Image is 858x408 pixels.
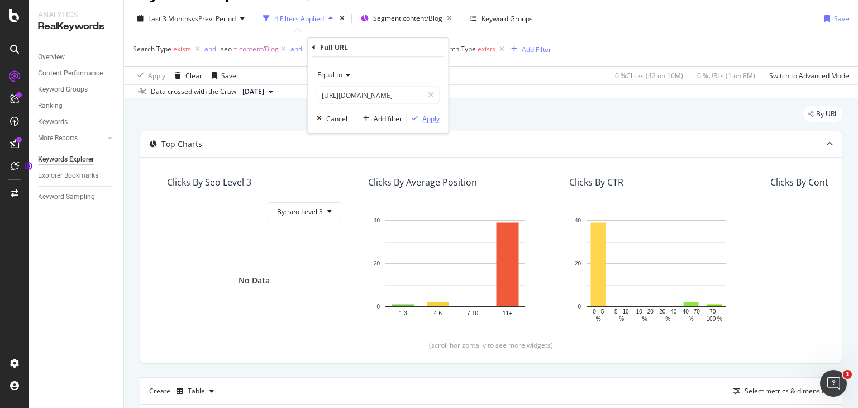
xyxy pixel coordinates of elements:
div: 0 % URLs ( 1 on 8M ) [697,71,755,80]
button: and [290,44,302,54]
span: 2025 Aug. 4th [242,87,264,97]
text: 40 [374,217,380,224]
text: 1-3 [399,310,407,316]
text: 20 [575,260,581,267]
span: By URL [816,111,838,117]
div: Select metrics & dimensions [745,386,833,396]
text: % [596,316,601,322]
div: Add Filter [522,45,551,54]
span: By: seo Level 3 [277,207,323,216]
button: Cancel [312,113,347,124]
text: % [665,316,670,322]
div: Tooltip anchor [23,161,34,171]
div: Save [221,71,236,80]
svg: A chart. [368,215,542,323]
div: RealKeywords [38,20,115,33]
a: Overview [38,51,116,63]
div: Create [149,382,218,400]
text: % [619,316,624,322]
text: 0 [578,303,581,310]
text: % [689,316,694,322]
div: Clicks By CTR [569,177,623,188]
text: 20 [374,260,380,267]
div: Keyword Groups [482,14,533,23]
div: No Data [239,275,270,286]
text: % [642,316,647,322]
div: Apply [422,114,440,124]
div: Overview [38,51,65,63]
div: Content Performance [38,68,103,79]
span: vs Prev. Period [192,14,236,23]
button: Last 3 MonthsvsPrev. Period [133,10,249,27]
span: exists [173,44,191,54]
button: Apply [407,113,440,124]
text: 11+ [503,310,512,316]
div: (scroll horizontally to see more widgets) [154,340,828,350]
div: Clicks By seo Level 3 [167,177,251,188]
text: 0 [376,303,380,310]
div: Keywords Explorer [38,154,94,165]
span: Equal to [317,70,342,79]
div: Keywords [38,116,68,128]
text: 20 - 40 [659,309,677,315]
button: 4 Filters Applied [259,10,337,27]
div: legacy label [803,106,842,122]
a: Content Performance [38,68,116,79]
div: Ranking [38,100,63,112]
text: 10 - 20 [636,309,654,315]
a: Explorer Bookmarks [38,170,116,182]
div: 0 % Clicks ( 42 on 16M ) [615,71,683,80]
div: Full URL [320,42,348,52]
button: Clear [170,67,202,84]
span: content/Blog [239,41,279,57]
button: Select metrics & dimensions [729,385,833,398]
a: Ranking [38,100,116,112]
a: Keyword Sampling [38,191,116,203]
div: Keyword Sampling [38,191,95,203]
div: 4 Filters Applied [274,14,324,23]
button: Add Filter [507,42,551,56]
span: Last 3 Months [148,14,192,23]
button: Table [172,382,218,400]
span: seo [221,44,232,54]
div: Top Charts [161,139,202,150]
div: Switch to Advanced Mode [769,71,849,80]
div: Clear [185,71,202,80]
text: 5 - 10 [614,309,629,315]
button: and [204,44,216,54]
button: [DATE] [238,85,278,98]
button: Save [820,10,849,27]
div: Explorer Bookmarks [38,170,98,182]
div: times [337,13,347,24]
text: 7-10 [467,310,478,316]
div: Add filter [374,114,402,124]
span: Search Type [133,44,171,54]
div: Cancel [326,114,347,124]
div: Data crossed with the Crawl [151,87,238,97]
div: Analytics [38,9,115,20]
span: = [233,44,237,54]
svg: A chart. [569,215,743,323]
a: Keyword Groups [38,84,116,96]
button: Keyword Groups [466,10,537,27]
div: Clicks By Average Position [368,177,477,188]
div: Table [188,388,205,395]
div: Apply [148,71,165,80]
span: Search Type [437,44,476,54]
button: Save [207,67,236,84]
text: 40 - 70 [683,309,700,315]
span: 1 [843,370,852,379]
a: Keywords Explorer [38,154,116,165]
button: By: seo Level 3 [268,202,341,220]
div: Save [834,14,849,23]
text: 70 - [709,309,719,315]
text: 100 % [707,316,722,322]
text: 40 [575,217,581,224]
iframe: Intercom live chat [820,370,847,397]
button: Segment:content/Blog [356,10,456,27]
button: Apply [133,67,165,84]
a: More Reports [38,132,104,144]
